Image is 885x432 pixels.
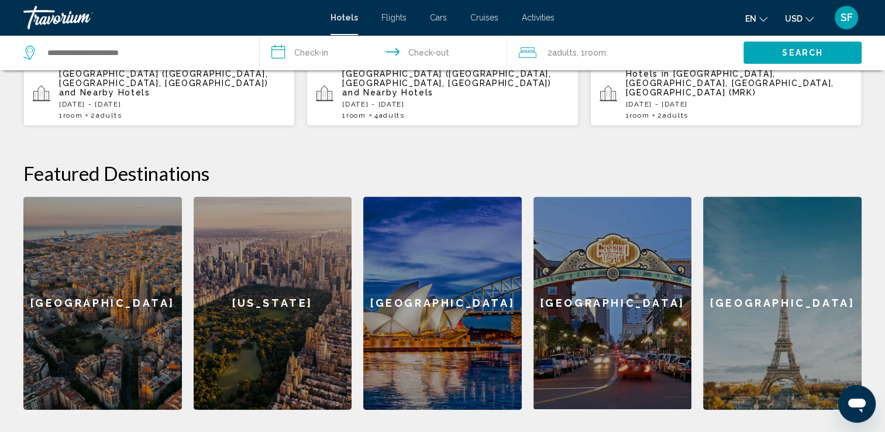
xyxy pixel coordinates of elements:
a: [US_STATE] [194,197,352,410]
button: Travelers: 2 adults, 0 children [507,35,743,70]
a: [GEOGRAPHIC_DATA] [703,197,862,410]
a: Flights [381,13,407,22]
span: SF [841,12,853,23]
span: en [745,14,756,23]
span: 4 [374,111,405,119]
span: Room [63,111,83,119]
span: Room [629,111,649,119]
span: Room [584,48,605,57]
span: Adults [378,111,404,119]
span: Adults [552,48,576,57]
span: Adults [663,111,688,119]
span: 1 [59,111,82,119]
a: [GEOGRAPHIC_DATA] [533,197,692,410]
span: , 1 [576,44,605,61]
span: [GEOGRAPHIC_DATA] ([GEOGRAPHIC_DATA], [GEOGRAPHIC_DATA], [GEOGRAPHIC_DATA]) [59,69,268,88]
button: Check in and out dates [260,35,508,70]
button: Hotels in [GEOGRAPHIC_DATA], [GEOGRAPHIC_DATA], [GEOGRAPHIC_DATA], [GEOGRAPHIC_DATA] (MRK)[DATE] ... [590,62,862,126]
button: Change language [745,10,767,27]
span: [GEOGRAPHIC_DATA] ([GEOGRAPHIC_DATA], [GEOGRAPHIC_DATA], [GEOGRAPHIC_DATA]) [342,69,551,88]
span: [GEOGRAPHIC_DATA], [GEOGRAPHIC_DATA], [GEOGRAPHIC_DATA], [GEOGRAPHIC_DATA] (MRK) [626,69,834,97]
span: Hotels in [626,69,670,78]
span: Adults [96,111,122,119]
h2: Featured Destinations [23,162,862,185]
span: 2 [547,44,576,61]
button: User Menu [831,5,862,30]
p: [DATE] - [DATE] [342,100,569,108]
a: Cars [430,13,447,22]
span: 1 [342,111,366,119]
iframe: Button to launch messaging window [838,385,876,423]
span: Search [782,49,823,58]
button: [GEOGRAPHIC_DATA] ([GEOGRAPHIC_DATA], [GEOGRAPHIC_DATA], [GEOGRAPHIC_DATA]) and Nearby Hotels[DAT... [23,62,295,126]
button: [GEOGRAPHIC_DATA] ([GEOGRAPHIC_DATA], [GEOGRAPHIC_DATA], [GEOGRAPHIC_DATA]) and Nearby Hotels[DAT... [307,62,578,126]
a: Hotels [330,13,358,22]
span: 2 [657,111,688,119]
a: Activities [522,13,555,22]
p: [DATE] - [DATE] [626,100,852,108]
span: 1 [626,111,649,119]
span: Room [346,111,366,119]
a: [GEOGRAPHIC_DATA] [23,197,182,410]
a: Cruises [470,13,498,22]
a: Travorium [23,6,319,29]
button: Search [743,42,862,63]
span: and Nearby Hotels [59,88,150,97]
span: 2 [91,111,122,119]
button: Change currency [785,10,814,27]
a: [GEOGRAPHIC_DATA] [363,197,522,410]
span: USD [785,14,803,23]
span: and Nearby Hotels [342,88,433,97]
p: [DATE] - [DATE] [59,100,285,108]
